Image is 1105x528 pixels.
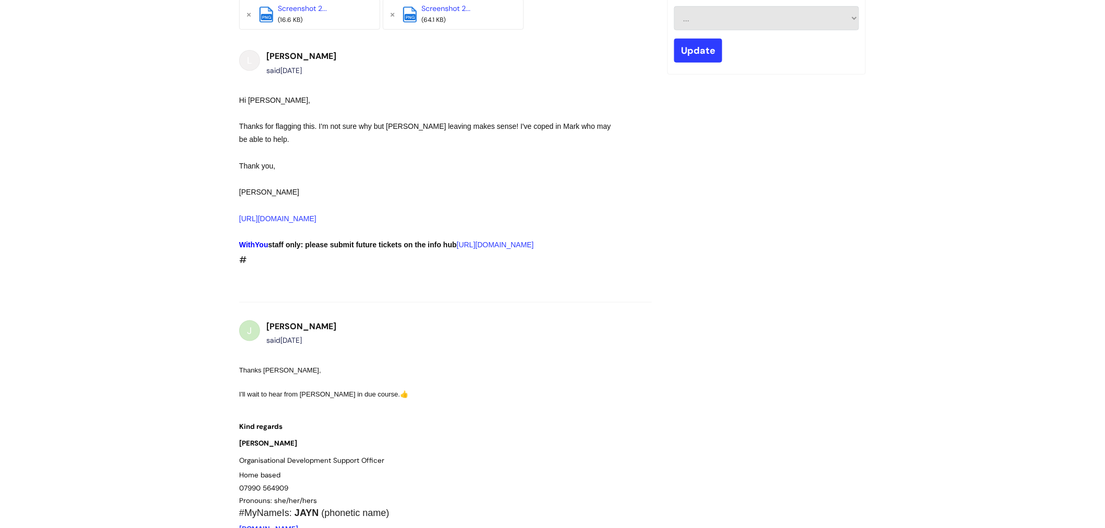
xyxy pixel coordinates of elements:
[239,120,614,146] div: ​Thanks for flagging this. I'm not sure why but [PERSON_NAME] leaving makes sense! I've coped in ...
[239,364,614,376] div: Thanks [PERSON_NAME],
[266,334,336,347] div: said
[239,186,614,199] div: [PERSON_NAME]
[261,14,272,20] span: png
[405,14,416,20] span: png
[278,15,361,26] div: (16.6 KB)
[266,51,336,62] b: [PERSON_NAME]
[280,66,302,75] span: Thu, 25 Sep, 2025 at 9:36 AM
[239,388,614,400] div: I'll wait to hear from [PERSON_NAME] in due course.👍
[421,15,505,26] div: (64.1 KB)
[239,508,292,519] span: #MyNameIs:
[239,241,268,249] span: WithYou
[239,160,614,173] div: Thank you,
[280,335,302,345] span: Thu, 25 Sep, 2025 at 9:50 AM
[239,320,260,341] div: J
[266,321,336,332] b: [PERSON_NAME]
[239,439,297,448] span: [PERSON_NAME]
[239,94,614,107] div: Hi [PERSON_NAME],
[421,4,471,13] a: Screenshot 2...
[457,241,534,249] a: [URL][DOMAIN_NAME]
[266,64,336,77] div: said
[239,94,614,269] div: #
[239,422,283,431] span: Kind regards
[239,484,288,493] span: 07990 564909
[239,456,384,465] span: Organisational Development Support Officer
[295,508,319,519] b: JAYN
[674,39,722,63] input: Update
[239,214,316,223] a: [URL][DOMAIN_NAME]
[239,471,280,479] span: Home based
[321,508,389,519] span: (phonetic name)
[239,497,317,506] span: Pronouns: she/her/hers
[239,241,457,249] strong: staff only: please submit future tickets on the info hub
[239,50,260,71] div: L
[278,4,327,13] a: Screenshot 2...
